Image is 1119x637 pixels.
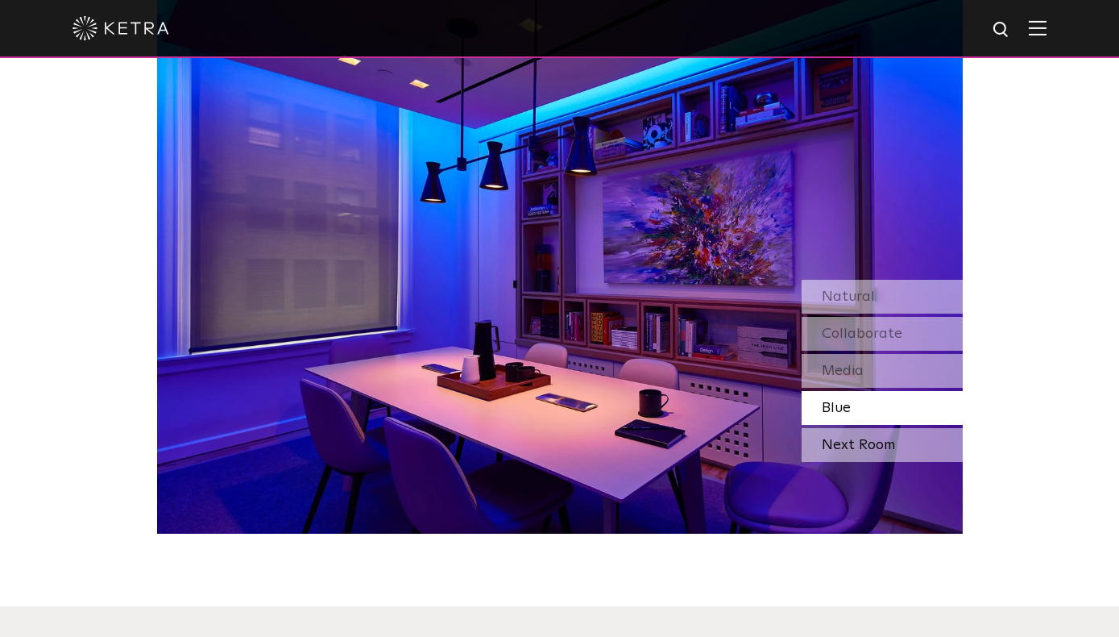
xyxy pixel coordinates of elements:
[822,327,902,341] span: Collaborate
[822,289,875,304] span: Natural
[1029,20,1046,35] img: Hamburger%20Nav.svg
[822,401,851,415] span: Blue
[73,16,169,40] img: ketra-logo-2019-white
[802,428,963,462] div: Next Room
[992,20,1012,40] img: search icon
[822,364,864,378] span: Media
